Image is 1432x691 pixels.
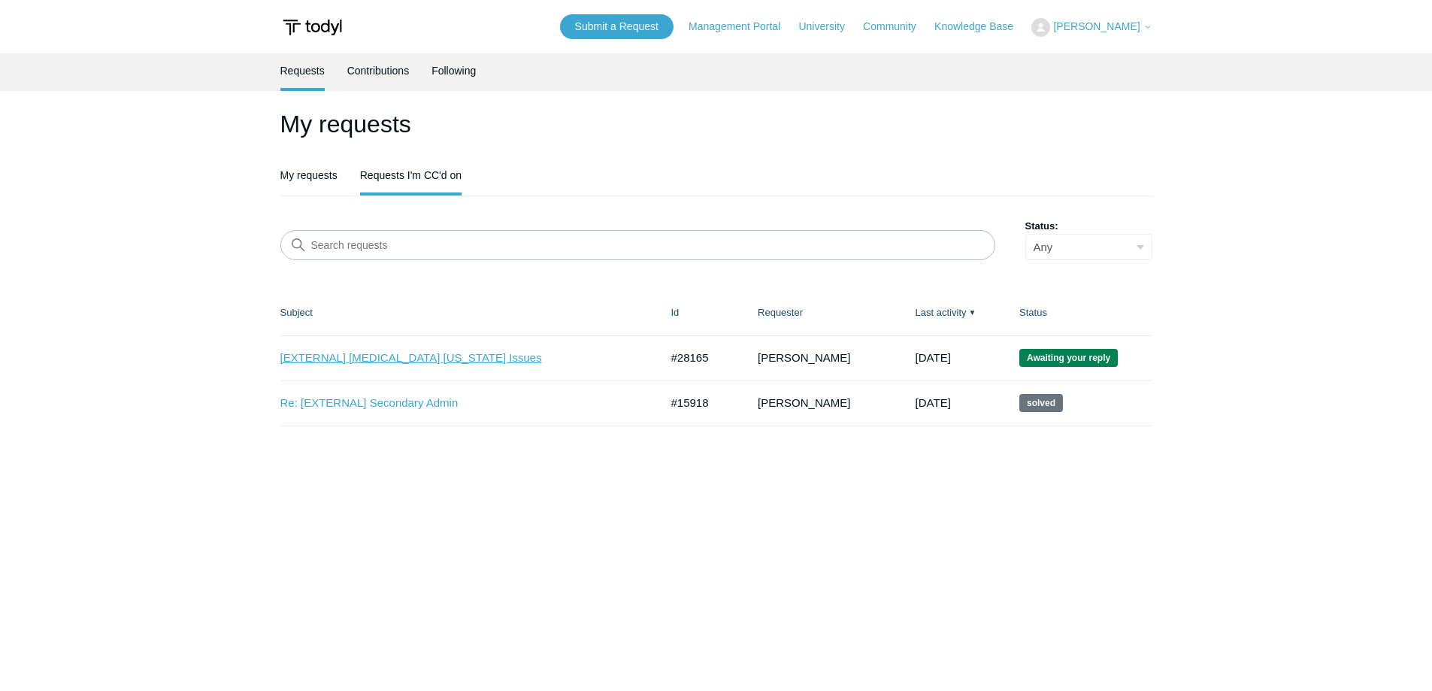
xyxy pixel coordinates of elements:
a: Requests I'm CC'd on [360,158,462,192]
a: Contributions [347,53,410,88]
th: Status [1004,290,1152,335]
a: Community [863,19,931,35]
a: University [798,19,859,35]
a: Requests [280,53,325,88]
td: [PERSON_NAME] [743,335,901,380]
span: We are waiting for you to respond [1019,349,1118,367]
a: Submit a Request [560,14,674,39]
input: Search requests [280,230,995,260]
time: 09/24/2025, 09:43 [916,351,951,364]
th: Id [656,290,743,335]
a: Knowledge Base [934,19,1028,35]
th: Subject [280,290,656,335]
img: Todyl Support Center Help Center home page [280,14,344,41]
label: Status: [1025,219,1152,234]
td: [PERSON_NAME] [743,380,901,426]
a: My requests [280,158,338,192]
a: Last activity▼ [916,307,967,318]
span: ▼ [969,307,976,318]
time: 03/28/2024, 17:01 [916,396,951,409]
a: Following [431,53,476,88]
td: #28165 [656,335,743,380]
a: [EXTERNAL] [MEDICAL_DATA] [US_STATE] Issues [280,350,637,367]
button: [PERSON_NAME] [1031,18,1152,37]
a: Management Portal [689,19,795,35]
span: [PERSON_NAME] [1053,20,1140,32]
td: #15918 [656,380,743,426]
th: Requester [743,290,901,335]
a: Re: [EXTERNAL] Secondary Admin [280,395,637,412]
h1: My requests [280,106,1152,142]
span: This request has been solved [1019,394,1063,412]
